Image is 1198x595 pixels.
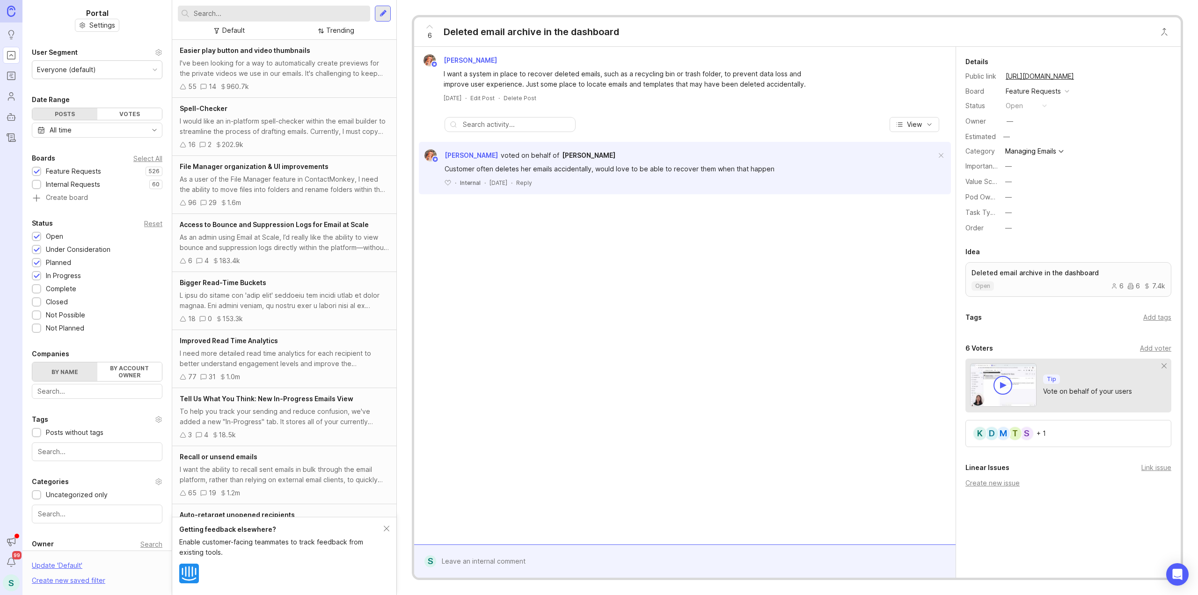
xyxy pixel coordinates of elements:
a: Deleted email archive in the dashboardopen667.4k [965,262,1171,297]
div: 1.0m [226,372,240,382]
div: Companies [32,348,69,360]
img: member badge [432,156,439,163]
div: All time [50,125,72,135]
span: Recall or unsend emails [180,453,257,461]
div: 6 [1127,283,1140,289]
div: — [1005,176,1012,187]
div: 4 [204,430,208,440]
div: · [455,179,456,187]
div: Posts without tags [46,427,103,438]
div: — [1005,192,1012,202]
div: Owner [32,538,54,550]
div: voted on behalf of [501,150,559,161]
div: Status [965,101,998,111]
div: 4 [205,256,209,266]
div: Reply [516,179,532,187]
div: In Progress [46,271,81,281]
div: Deleted email archive in the dashboard [444,25,619,38]
svg: toggle icon [147,126,162,134]
div: Posts [32,108,97,120]
div: Votes [97,108,162,120]
div: Enable customer-facing teammates to track feedback from existing tools. [179,537,384,558]
div: Getting feedback elsewhere? [179,524,384,535]
div: Category [965,146,998,156]
span: [PERSON_NAME] [445,151,498,159]
div: 2 [208,140,212,150]
div: 65 [188,488,197,498]
button: Settings [75,19,119,32]
label: Value Scale [965,177,1001,185]
div: Categories [32,476,69,487]
div: Managing Emails [1005,148,1056,154]
div: · [465,94,467,102]
div: 960.7k [226,81,249,92]
div: Tags [32,414,48,425]
label: Importance [965,162,1001,170]
span: [PERSON_NAME] [444,56,497,64]
div: Owner [965,116,998,126]
div: 29 [209,198,217,208]
label: By name [32,362,97,381]
div: Add voter [1140,343,1171,353]
div: Select All [133,156,162,161]
div: + 1 [1037,430,1046,437]
a: Portal [3,47,20,64]
a: Roadmaps [3,67,20,84]
div: Date Range [32,94,70,105]
div: L ipsu do sitame con 'adip elit' seddoeiu tem incidi utlab et dolor magnaa. Eni admini veniam, qu... [180,290,389,311]
div: As a user of the File Manager feature in ContactMonkey, I need the ability to move files into fol... [180,174,389,195]
div: 19 [209,488,216,498]
div: M [996,426,1011,441]
div: · [484,179,486,187]
div: Board [965,86,998,96]
a: Bronwen W[PERSON_NAME] [419,149,498,162]
button: Close button [1155,22,1174,41]
div: 31 [209,372,216,382]
div: 16 [188,140,196,150]
span: Improved Read Time Analytics [180,337,278,345]
div: open [1006,101,1023,111]
a: Auto-retarget unopened recipientsI need a 'resend' button to automatically follow up with folks w... [172,504,396,562]
input: Search... [37,386,157,397]
span: 99 [12,551,22,559]
a: Spell-CheckerI would like an in-platform spell-checker within the email builder to streamline the... [172,98,396,156]
div: S [1019,426,1034,441]
div: Update ' Default ' [32,560,82,575]
button: S [3,574,20,591]
input: Search activity... [463,119,570,130]
span: Spell-Checker [180,104,227,112]
div: I need more detailed read time analytics for each recipient to better understand engagement level... [180,348,389,369]
div: T [1008,426,1023,441]
div: Open Intercom Messenger [1166,563,1189,586]
a: Create board [32,194,162,203]
span: Easier play button and video thumbnails [180,46,310,54]
img: member badge [431,61,438,68]
label: By account owner [97,362,162,381]
div: 96 [188,198,197,208]
span: Tell Us What You Think: New In-Progress Emails View [180,395,353,403]
a: [PERSON_NAME] [562,150,615,161]
p: Deleted email archive in the dashboard [972,268,1165,278]
span: Access to Bounce and Suppression Logs for Email at Scale [180,220,369,228]
a: Access to Bounce and Suppression Logs for Email at ScaleAs an admin using Email at Scale, I’d rea... [172,214,396,272]
div: 6 [1111,283,1124,289]
div: Boards [32,153,55,164]
div: Not Possible [46,310,85,320]
div: Customer often deletes her emails accidentally, would love to be able to recover them when that h... [445,164,819,174]
p: Tip [1047,375,1056,383]
div: Delete Post [504,94,536,102]
div: Feature Requests [1006,86,1061,96]
div: 0 [208,314,212,324]
a: Recall or unsend emailsI want the ability to recall sent emails in bulk through the email platfor... [172,446,396,504]
p: open [975,282,990,290]
input: Search... [38,447,156,457]
div: — [1005,223,1012,233]
div: 202.9k [222,140,243,150]
div: 153.3k [222,314,243,324]
h1: Portal [86,7,109,19]
div: I would like an in-platform spell-checker within the email builder to streamline the process of d... [180,116,389,137]
div: · [498,94,500,102]
div: Feature Requests [46,166,101,176]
